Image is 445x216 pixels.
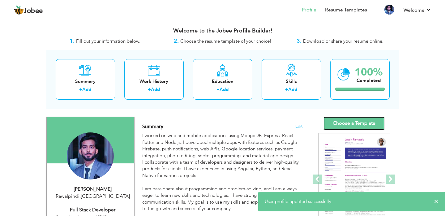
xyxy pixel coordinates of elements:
a: Choose a Template [323,117,385,130]
span: Edit [295,124,303,128]
span: , [79,193,81,200]
span: Fill out your information below. [76,38,140,44]
label: + [148,86,151,93]
div: Full Stack Developer [51,206,134,214]
div: 100% [355,67,383,77]
div: Completed [355,77,383,84]
img: Profile Img [384,5,394,15]
span: Choose the resume template of your choice! [180,38,272,44]
strong: 2. [174,37,179,45]
div: Skills [267,78,316,85]
img: jobee.io [14,5,24,15]
a: Add [151,86,160,93]
a: Add [288,86,297,93]
div: [PERSON_NAME] [51,186,134,193]
div: Rawalpindi [GEOGRAPHIC_DATA] [51,193,134,200]
a: Add [82,86,91,93]
a: Add [220,86,229,93]
span: Download or share your resume online. [303,38,383,44]
a: Resume Templates [325,6,367,14]
strong: 3. [297,37,302,45]
strong: 1. [70,37,75,45]
a: Profile [302,6,316,14]
img: Muhammad Asim [67,132,114,179]
div: Summary [61,78,110,85]
span: User profile updated successfully. [265,198,332,205]
h4: Adding a summary is a quick and easy way to highlight your experience and interests. [142,123,302,130]
span: Jobee [24,8,43,15]
div: Work History [129,78,179,85]
label: + [216,86,220,93]
a: Welcome [404,6,431,14]
a: Jobee [14,5,43,15]
span: × [434,198,439,205]
div: Education [198,78,247,85]
div: I worked on web and mobile applications using MongoDB, Express, React, flutter and Node.js. I dev... [142,132,302,212]
label: + [285,86,288,93]
h3: Welcome to the Jobee Profile Builder! [46,28,399,34]
label: + [79,86,82,93]
span: Summary [142,123,163,130]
